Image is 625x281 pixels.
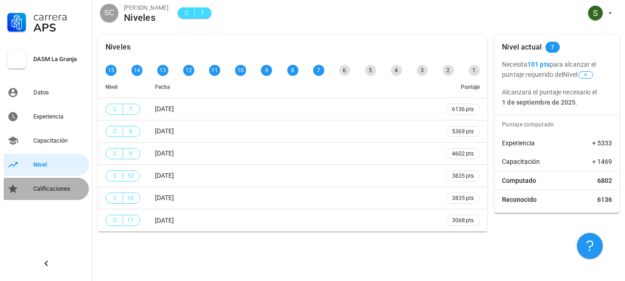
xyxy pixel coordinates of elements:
span: 6 [584,72,587,78]
span: 7 [127,105,134,114]
span: 3835 pts [452,194,474,203]
span: 8 [127,127,134,136]
div: avatar [100,4,118,22]
span: + 1469 [592,157,612,166]
div: 3 [417,65,428,76]
a: Datos [4,81,89,104]
div: Experiencia [33,113,85,120]
span: Fecha [155,84,170,90]
div: Puntaje computado [498,115,619,134]
span: Capacitación [502,157,540,166]
span: SC [104,4,114,22]
div: 6 [339,65,350,76]
span: 10 [127,194,134,203]
span: 6802 [597,176,612,185]
span: [DATE] [155,127,174,135]
a: Capacitación [4,130,89,152]
div: Nivel actual [502,35,542,59]
div: 15 [105,65,117,76]
span: C [111,127,119,136]
div: 5 [365,65,376,76]
span: Computado [502,176,536,185]
span: 6136 [597,195,612,204]
div: [PERSON_NAME] [124,3,168,12]
a: Calificaciones [4,178,89,200]
div: 12 [183,65,194,76]
div: 2 [443,65,454,76]
span: + 5333 [592,138,612,148]
p: Necesita para alcanzar el puntaje requerido del [502,59,612,80]
div: Capacitación [33,137,85,144]
span: C [111,105,119,114]
span: Reconocido [502,195,537,204]
a: Experiencia [4,106,89,128]
span: 5369 pts [452,127,474,136]
b: 101 pts [527,61,550,68]
span: C [111,216,119,225]
th: Puntaje [439,76,487,98]
div: 10 [235,65,246,76]
div: DASM La Granja [33,56,85,63]
span: 3068 pts [452,216,474,225]
span: C [111,171,119,181]
p: Alcanzará el puntaje necesario el . [502,87,612,107]
span: 11 [127,216,134,225]
div: 9 [261,65,272,76]
span: [DATE] [155,105,174,112]
span: 10 [127,171,134,181]
span: C [183,8,191,18]
span: 7 [551,42,554,53]
span: 9 [127,149,134,158]
div: 4 [391,65,402,76]
span: 6136 pts [452,105,474,114]
div: Nivel [33,161,85,169]
a: Nivel [4,154,89,176]
span: [DATE] [155,150,174,157]
div: 11 [209,65,220,76]
div: 7 [313,65,324,76]
div: Carrera [33,11,85,22]
div: 1 [469,65,480,76]
th: Fecha [148,76,439,98]
span: 7 [198,8,206,18]
div: avatar [588,6,603,20]
div: 13 [157,65,168,76]
div: 8 [287,65,298,76]
span: C [111,194,119,203]
span: Nivel [105,84,118,90]
b: 1 de septiembre de 2025 [502,99,575,106]
div: Niveles [124,12,168,23]
div: Datos [33,89,85,96]
span: 3835 pts [452,171,474,181]
div: Niveles [105,35,130,59]
div: APS [33,22,85,33]
div: Calificaciones [33,185,85,193]
th: Nivel [98,76,148,98]
span: Puntaje [461,84,480,90]
span: Experiencia [502,138,535,148]
span: 4602 pts [452,149,474,158]
span: [DATE] [155,172,174,179]
span: C [111,149,119,158]
span: [DATE] [155,217,174,224]
span: Nivel [563,71,594,78]
div: 14 [131,65,142,76]
span: [DATE] [155,194,174,201]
